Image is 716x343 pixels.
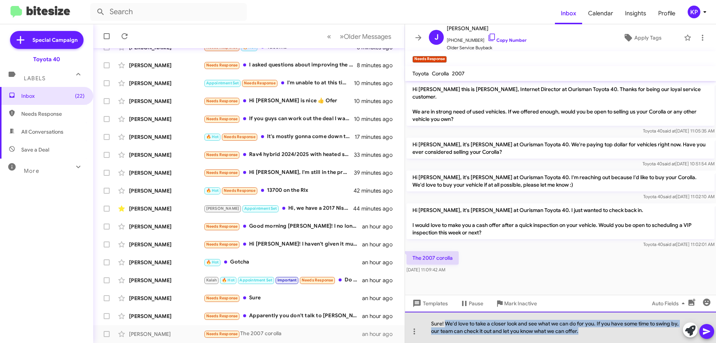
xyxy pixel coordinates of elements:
[204,168,354,177] div: Hi [PERSON_NAME], I'm still in the process of figuring out what I want. I need something with 8 p...
[129,133,204,141] div: [PERSON_NAME]
[447,24,527,33] span: [PERSON_NAME]
[447,44,527,52] span: Older Service Buyback
[206,314,238,318] span: Needs Response
[277,278,297,283] span: Important
[354,169,399,177] div: 39 minutes ago
[21,146,49,153] span: Save a Deal
[21,128,63,135] span: All Conversations
[643,161,715,166] span: Toyota 40 [DATE] 10:51:54 AM
[222,278,235,283] span: 🔥 Hot
[405,297,454,310] button: Templates
[406,203,715,239] p: Hi [PERSON_NAME], it's [PERSON_NAME] at Ourisman Toyota 40. I just wanted to check back in. I wou...
[354,79,399,87] div: 10 minutes ago
[663,194,676,199] span: said at
[206,116,238,121] span: Needs Response
[643,194,715,199] span: Toyota 40 [DATE] 11:02:10 AM
[204,204,354,213] div: Hi, we have a 2017 Nissan Rogue Sport we might be interested in selling
[452,70,465,77] span: 2007
[335,29,396,44] button: Next
[204,294,362,302] div: Sure
[204,61,357,69] div: I asked questions about improving the warranty, return policy and price. Now you mention LD which...
[129,187,204,194] div: [PERSON_NAME]
[204,240,362,249] div: Hi [PERSON_NAME]! I haven't given it much thought as I only got it in [DATE], but I would be open...
[244,206,277,211] span: Appointment Set
[206,152,238,157] span: Needs Response
[129,277,204,284] div: [PERSON_NAME]
[244,81,276,85] span: Needs Response
[643,128,715,134] span: Toyota 40 [DATE] 11:05:35 AM
[663,128,676,134] span: said at
[619,3,652,24] a: Insights
[24,168,39,174] span: More
[206,242,238,247] span: Needs Response
[688,6,700,18] div: KP
[406,171,715,191] p: Hi [PERSON_NAME], it's [PERSON_NAME] at Ourisman Toyota 40. I'm reaching out because I'd like to ...
[204,79,354,87] div: I'm unable to at this time. I'll reconnect when I am ready. Thanks.
[405,312,716,343] div: Sure! We'd love to take a closer look and see what we can do for you. If you have some time to sw...
[206,170,238,175] span: Needs Response
[406,82,715,126] p: Hi [PERSON_NAME] this is [PERSON_NAME], Internet Director at Ourisman Toyota 40. Thanks for being...
[129,294,204,302] div: [PERSON_NAME]
[206,188,219,193] span: 🔥 Hot
[204,132,355,141] div: It's mostly gonna come down to the price so can you give me your best quote and we can go from th...
[406,267,445,272] span: [DATE] 11:09:42 AM
[323,29,396,44] nav: Page navigation example
[357,62,399,69] div: 8 minutes ago
[204,258,362,266] div: Gotcha
[129,241,204,248] div: [PERSON_NAME]
[447,33,527,44] span: [PHONE_NUMBER]
[504,297,537,310] span: Mark Inactive
[582,3,619,24] a: Calendar
[10,31,84,49] a: Special Campaign
[204,186,354,195] div: 13700 on the Rlx
[206,260,219,265] span: 🔥 Hot
[646,297,694,310] button: Auto Fields
[355,133,399,141] div: 17 minutes ago
[406,138,715,159] p: Hi [PERSON_NAME], it's [PERSON_NAME] at Ourisman Toyota 40. We're paying top dollar for vehicles ...
[634,31,662,44] span: Apply Tags
[129,62,204,69] div: [PERSON_NAME]
[206,99,238,103] span: Needs Response
[555,3,582,24] a: Inbox
[302,278,333,283] span: Needs Response
[224,134,255,139] span: Needs Response
[354,187,399,194] div: 42 minutes ago
[32,36,78,44] span: Special Campaign
[204,115,354,123] div: If you guys can work out the deal I want I'll be in. I wanna get the trax at 15,000 out the door.
[652,297,688,310] span: Auto Fields
[432,70,449,77] span: Corolla
[129,223,204,230] div: [PERSON_NAME]
[681,6,708,18] button: KP
[239,278,272,283] span: Appointment Set
[204,330,362,338] div: The 2007 corolla
[129,79,204,87] div: [PERSON_NAME]
[206,331,238,336] span: Needs Response
[362,330,399,338] div: an hour ago
[206,81,239,85] span: Appointment Set
[204,312,362,320] div: Apparently you don't talk to [PERSON_NAME]
[354,151,399,159] div: 33 minutes ago
[454,297,489,310] button: Pause
[129,205,204,212] div: [PERSON_NAME]
[206,296,238,300] span: Needs Response
[354,115,399,123] div: 10 minutes ago
[354,205,399,212] div: 44 minutes ago
[21,92,85,100] span: Inbox
[129,115,204,123] div: [PERSON_NAME]
[362,294,399,302] div: an hour ago
[489,297,543,310] button: Mark Inactive
[204,222,362,231] div: Good morning [PERSON_NAME]! I no longer have my Camry Hybrid. It finally gave up during the winte...
[469,297,483,310] span: Pause
[204,97,354,105] div: Hi [PERSON_NAME] is nice 👍 Ofer
[323,29,336,44] button: Previous
[344,32,391,41] span: Older Messages
[406,251,459,265] p: The 2007 corolla
[652,3,681,24] a: Profile
[129,151,204,159] div: [PERSON_NAME]
[411,297,448,310] span: Templates
[340,32,344,41] span: »
[412,56,447,63] small: Needs Response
